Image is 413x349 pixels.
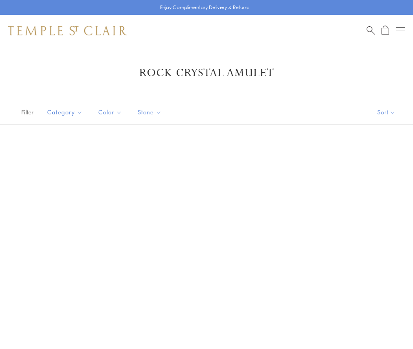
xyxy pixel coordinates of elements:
[382,26,389,35] a: Open Shopping Bag
[8,26,127,35] img: Temple St. Clair
[41,103,88,121] button: Category
[94,107,128,117] span: Color
[160,4,249,11] p: Enjoy Complimentary Delivery & Returns
[367,26,375,35] a: Search
[43,107,88,117] span: Category
[132,103,168,121] button: Stone
[134,107,168,117] span: Stone
[396,26,405,35] button: Open navigation
[20,66,393,80] h1: Rock Crystal Amulet
[92,103,128,121] button: Color
[360,100,413,124] button: Show sort by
